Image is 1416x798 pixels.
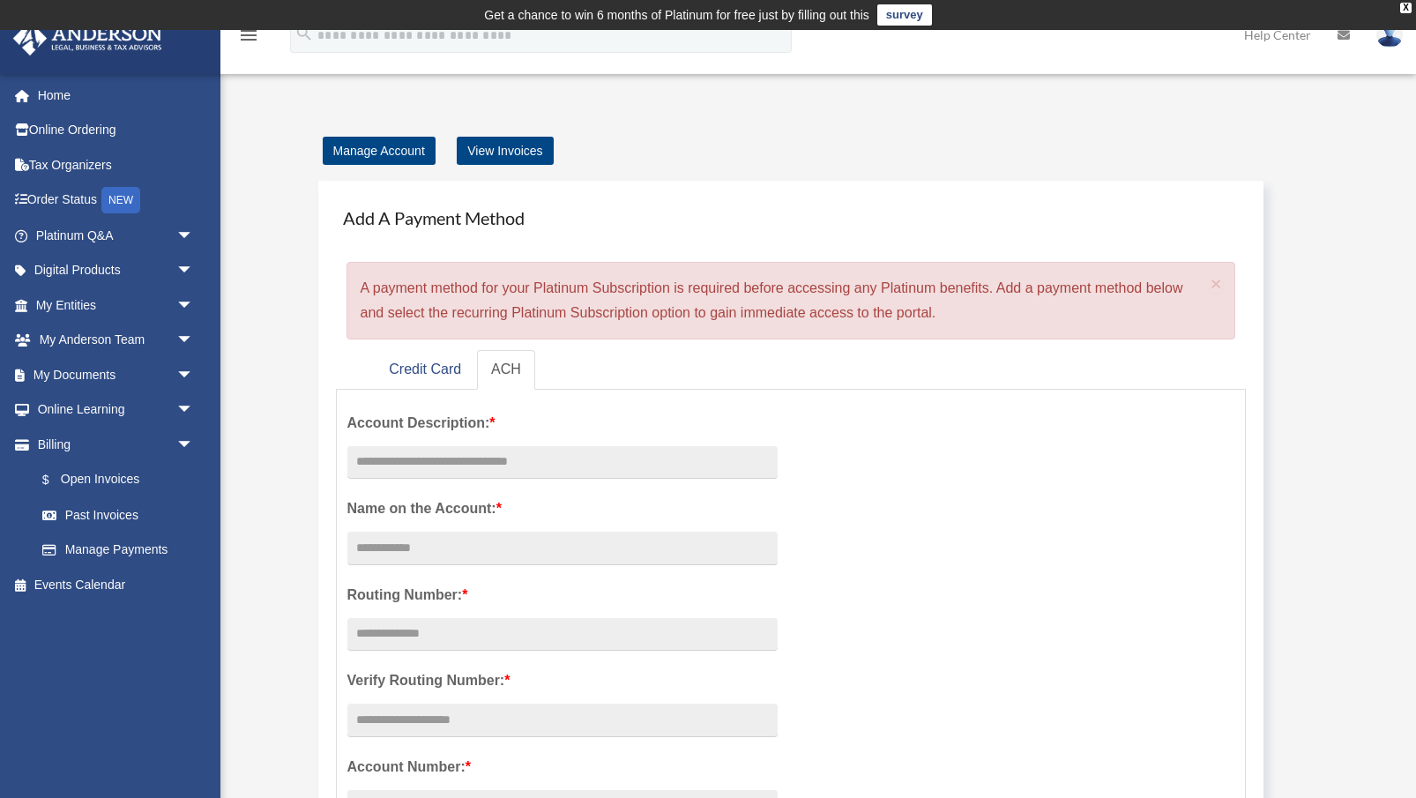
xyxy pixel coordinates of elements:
[347,262,1236,339] div: A payment method for your Platinum Subscription is required before accessing any Platinum benefit...
[238,31,259,46] a: menu
[176,287,212,324] span: arrow_drop_down
[25,533,212,568] a: Manage Payments
[484,4,869,26] div: Get a chance to win 6 months of Platinum for free just by filling out this
[477,350,535,390] a: ACH
[375,350,475,390] a: Credit Card
[1376,22,1403,48] img: User Pic
[176,323,212,359] span: arrow_drop_down
[347,668,778,693] label: Verify Routing Number:
[176,218,212,254] span: arrow_drop_down
[12,323,220,358] a: My Anderson Teamarrow_drop_down
[12,357,220,392] a: My Documentsarrow_drop_down
[294,24,314,43] i: search
[12,78,220,113] a: Home
[877,4,932,26] a: survey
[25,497,220,533] a: Past Invoices
[12,147,220,183] a: Tax Organizers
[12,113,220,148] a: Online Ordering
[1400,3,1412,13] div: close
[12,287,220,323] a: My Entitiesarrow_drop_down
[12,183,220,219] a: Order StatusNEW
[323,137,436,165] a: Manage Account
[12,253,220,288] a: Digital Productsarrow_drop_down
[176,357,212,393] span: arrow_drop_down
[101,187,140,213] div: NEW
[12,567,220,602] a: Events Calendar
[12,218,220,253] a: Platinum Q&Aarrow_drop_down
[1211,274,1222,293] button: Close
[1211,273,1222,294] span: ×
[347,496,778,521] label: Name on the Account:
[347,411,778,436] label: Account Description:
[176,253,212,289] span: arrow_drop_down
[12,427,220,462] a: Billingarrow_drop_down
[12,392,220,428] a: Online Learningarrow_drop_down
[25,462,220,498] a: $Open Invoices
[8,21,168,56] img: Anderson Advisors Platinum Portal
[176,427,212,463] span: arrow_drop_down
[457,137,553,165] a: View Invoices
[347,583,778,608] label: Routing Number:
[176,392,212,429] span: arrow_drop_down
[52,469,61,491] span: $
[347,755,778,779] label: Account Number:
[238,25,259,46] i: menu
[336,198,1247,237] h4: Add A Payment Method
